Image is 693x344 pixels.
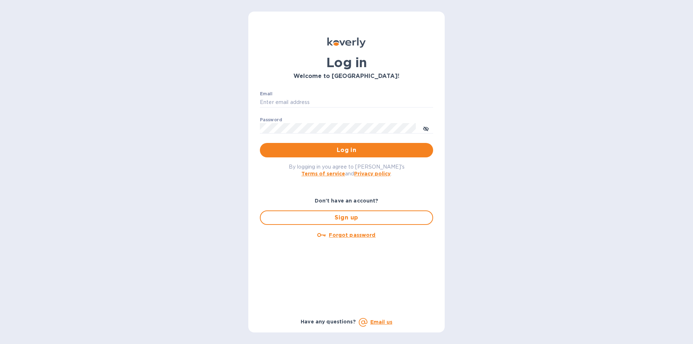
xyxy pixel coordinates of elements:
[327,38,366,48] img: Koverly
[301,319,356,325] b: Have any questions?
[260,92,273,96] label: Email
[260,143,433,157] button: Log in
[301,171,345,177] a: Terms of service
[329,232,375,238] u: Forgot password
[354,171,391,177] a: Privacy policy
[266,213,427,222] span: Sign up
[260,210,433,225] button: Sign up
[260,97,433,108] input: Enter email address
[315,198,379,204] b: Don't have an account?
[260,118,282,122] label: Password
[266,146,427,154] span: Log in
[419,121,433,135] button: toggle password visibility
[260,55,433,70] h1: Log in
[370,319,392,325] a: Email us
[289,164,405,177] span: By logging in you agree to [PERSON_NAME]'s and .
[260,73,433,80] h3: Welcome to [GEOGRAPHIC_DATA]!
